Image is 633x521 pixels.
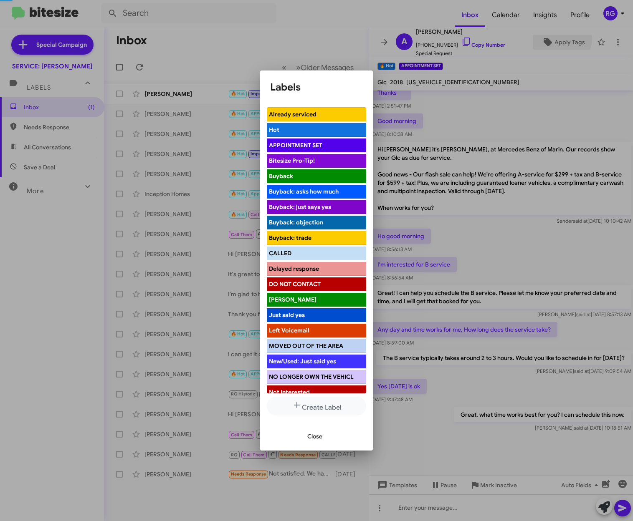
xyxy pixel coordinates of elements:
span: New/Used: Just said yes [269,357,336,365]
span: Delayed response [269,265,319,272]
span: Buyback: asks how much [269,188,339,195]
span: Close [307,429,322,444]
h1: Labels [270,81,363,94]
span: APPOINTMENT SET [269,141,322,149]
span: Buyback: objection [269,219,323,226]
button: Close [301,429,329,444]
button: Create Label [267,397,366,415]
span: Just said yes [269,311,305,319]
span: Bitesize Pro-Tip! [269,157,315,164]
span: Hot [269,126,279,133]
span: MOVED OUT OF THE AREA [269,342,343,350]
span: Not Interested [269,388,310,396]
span: Buyback [269,172,293,180]
span: CALLED [269,249,291,257]
span: NO LONGER OWN THE VEHICL [269,373,354,380]
span: DO NOT CONTACT [269,280,321,288]
span: Left Voicemail [269,327,309,334]
span: Buyback: trade [269,234,311,242]
span: Buyback: just says yes [269,203,331,211]
span: Already serviced [269,111,316,118]
span: [PERSON_NAME] [269,296,316,303]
